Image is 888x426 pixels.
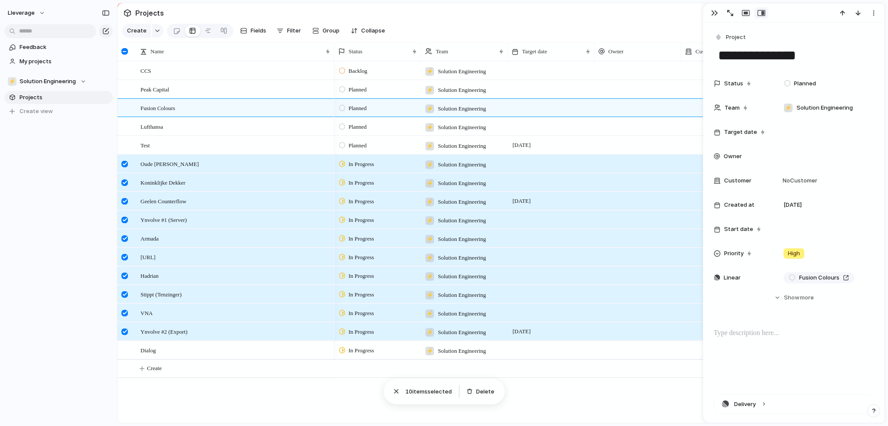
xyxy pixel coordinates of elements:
[273,24,304,38] button: Filter
[425,254,434,262] div: ⚡
[140,65,151,75] span: CCS
[794,79,816,88] span: Planned
[4,41,113,54] a: Feedback
[237,24,270,38] button: Fields
[724,176,751,185] span: Customer
[349,272,374,280] span: In Progress
[425,198,434,206] div: ⚡
[349,346,374,355] span: In Progress
[724,225,753,234] span: Start date
[425,123,434,132] div: ⚡
[8,9,35,17] span: Lleverage
[425,67,434,76] div: ⚡
[140,84,169,94] span: Peak Capital
[436,47,448,56] span: Team
[4,6,50,20] button: Lleverage
[438,123,486,132] span: Solution Engineering
[140,289,182,299] span: Stippt (Tenzinger)
[127,26,147,35] span: Create
[20,107,53,116] span: Create view
[438,198,486,206] span: Solution Engineering
[476,387,494,396] span: Delete
[287,26,301,35] span: Filter
[438,309,486,318] span: Solution Engineering
[140,270,159,280] span: Hadrian
[714,290,874,306] button: Showmore
[438,216,486,225] span: Solution Engineering
[522,47,547,56] span: Target date
[425,104,434,113] div: ⚡
[425,179,434,188] div: ⚡
[122,24,151,38] button: Create
[510,196,533,206] span: [DATE]
[140,215,187,224] span: Ynvolve #1 (Server)
[724,79,743,88] span: Status
[510,140,533,150] span: [DATE]
[425,347,434,355] div: ⚡
[134,5,166,21] span: Projects
[788,249,800,258] span: High
[349,85,367,94] span: Planned
[349,160,374,169] span: In Progress
[425,328,434,337] div: ⚡
[714,394,874,414] button: Delivery
[349,67,367,75] span: Backlog
[463,386,498,398] button: Delete
[800,293,814,302] span: more
[140,252,156,262] span: [URL]
[425,235,434,244] div: ⚡
[724,128,757,137] span: Target date
[4,105,113,118] button: Create view
[140,326,187,336] span: Ynvolve #2 (Export)
[425,309,434,318] div: ⚡
[323,26,340,35] span: Group
[724,273,741,282] span: Linear
[349,179,374,187] span: In Progress
[425,160,434,169] div: ⚡
[724,201,754,209] span: Created at
[438,142,486,150] span: Solution Engineering
[349,234,374,243] span: In Progress
[695,47,718,56] span: Customer
[349,253,374,262] span: In Progress
[725,104,740,112] span: Team
[425,86,434,94] div: ⚡
[349,141,367,150] span: Planned
[438,272,486,281] span: Solution Engineering
[349,290,374,299] span: In Progress
[140,177,186,187] span: Koninklijke Dekker
[20,43,110,52] span: Feedback
[140,140,150,150] span: Test
[438,86,486,94] span: Solution Engineering
[20,57,110,66] span: My projects
[150,47,164,56] span: Name
[438,254,486,262] span: Solution Engineering
[349,123,367,131] span: Planned
[20,77,76,86] span: Solution Engineering
[608,47,624,56] span: Owner
[780,176,817,185] span: No Customer
[724,249,744,258] span: Priority
[438,179,486,188] span: Solution Engineering
[349,104,367,113] span: Planned
[438,328,486,337] span: Solution Engineering
[784,104,793,112] div: ⚡
[425,291,434,299] div: ⚡
[438,104,486,113] span: Solution Engineering
[140,159,199,169] span: Oude [PERSON_NAME]
[20,93,110,102] span: Projects
[425,142,434,150] div: ⚡
[4,91,113,104] a: Projects
[349,216,374,224] span: In Progress
[251,26,266,35] span: Fields
[349,309,374,318] span: In Progress
[147,364,162,373] span: Create
[405,387,452,396] span: item s selected
[799,273,839,282] span: Fusion Colours
[438,160,486,169] span: Solution Engineering
[425,272,434,281] div: ⚡
[784,272,854,283] a: Fusion Colours
[724,152,742,161] span: Owner
[713,31,748,44] button: Project
[726,33,746,42] span: Project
